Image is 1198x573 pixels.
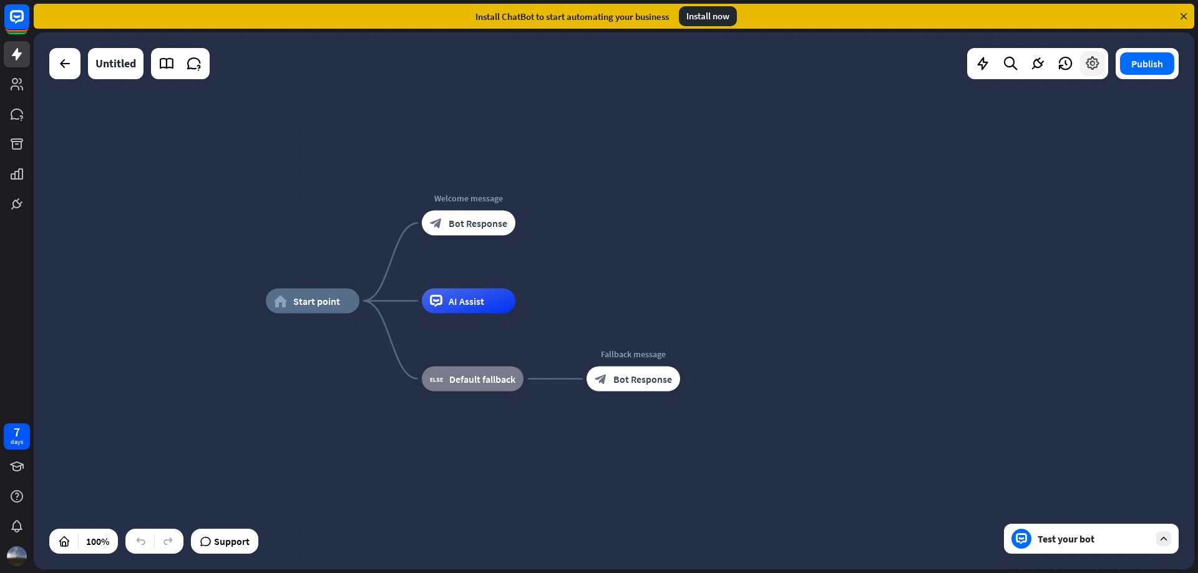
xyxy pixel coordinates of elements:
div: Test your bot [1038,532,1150,545]
i: home_2 [274,295,287,307]
div: Untitled [95,48,136,79]
a: 7 days [4,423,30,450]
span: Default fallback [449,373,515,385]
span: Start point [293,295,340,307]
div: 7 [14,426,20,438]
i: block_bot_response [430,217,442,229]
button: Publish [1120,52,1174,75]
span: Support [214,531,250,551]
div: Install now [679,6,737,26]
div: days [11,438,23,446]
div: Fallback message [577,348,689,360]
div: Install ChatBot to start automating your business [475,11,669,22]
span: AI Assist [449,295,484,307]
button: Open LiveChat chat widget [10,5,47,42]
i: block_bot_response [595,373,607,385]
i: block_fallback [430,373,443,385]
span: Bot Response [613,373,672,385]
span: Bot Response [449,217,507,229]
div: Welcome message [412,192,525,205]
div: 100% [82,531,113,551]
